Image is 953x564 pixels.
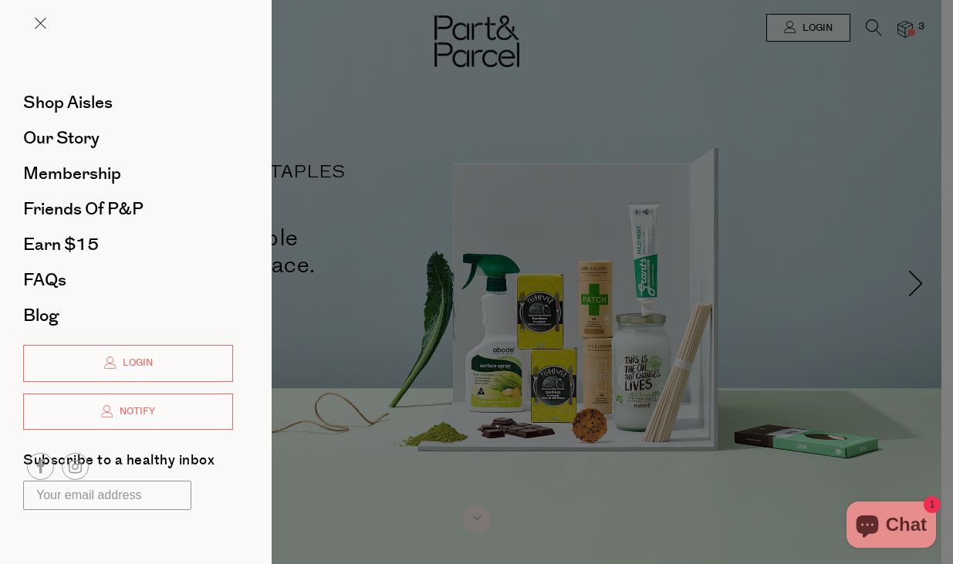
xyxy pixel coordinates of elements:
a: Shop Aisles [23,94,233,111]
a: Membership [23,165,233,182]
span: Our Story [23,126,100,150]
span: Shop Aisles [23,90,113,115]
span: FAQs [23,268,66,292]
span: Notify [116,405,155,418]
span: Blog [23,303,59,328]
span: Membership [23,161,121,186]
span: Login [119,356,153,370]
a: Login [23,345,233,382]
inbox-online-store-chat: Shopify online store chat [842,502,941,552]
a: Friends of P&P [23,201,233,218]
span: Friends of P&P [23,197,144,221]
a: FAQs [23,272,233,289]
input: Your email address [23,481,191,510]
a: Earn $15 [23,236,233,253]
span: Earn $15 [23,232,99,257]
a: Notify [23,393,233,431]
a: Blog [23,307,233,324]
a: Our Story [23,130,233,147]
